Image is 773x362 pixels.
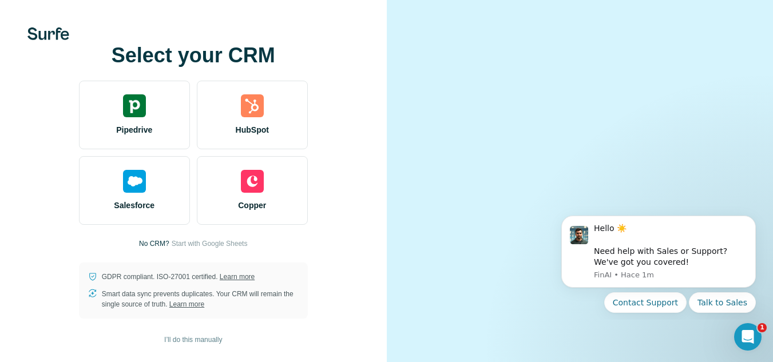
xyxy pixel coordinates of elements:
[123,94,146,117] img: pipedrive's logo
[116,124,152,136] span: Pipedrive
[164,335,222,345] span: I’ll do this manually
[220,273,255,281] a: Learn more
[79,44,308,67] h1: Select your CRM
[236,124,269,136] span: HubSpot
[27,27,69,40] img: Surfe's logo
[114,200,154,211] span: Salesforce
[102,289,299,309] p: Smart data sync prevents duplicates. Your CRM will remain the single source of truth.
[123,170,146,193] img: salesforce's logo
[238,200,266,211] span: Copper
[241,170,264,193] img: copper's logo
[241,94,264,117] img: hubspot's logo
[102,272,255,282] p: GDPR compliant. ISO-27001 certified.
[758,323,767,332] span: 1
[544,205,773,320] iframe: Intercom notifications mensaje
[172,238,248,249] button: Start with Google Sheets
[734,323,762,351] iframe: Intercom live chat
[139,238,169,249] p: No CRM?
[169,300,204,308] a: Learn more
[156,331,230,348] button: I’ll do this manually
